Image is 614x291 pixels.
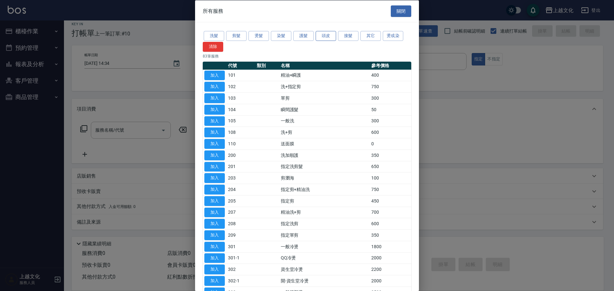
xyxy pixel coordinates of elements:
td: 1800 [370,241,411,252]
td: 208 [226,218,255,229]
button: 清除 [203,42,223,51]
td: 一般冷燙 [279,241,370,252]
td: 300 [370,92,411,104]
button: 染髮 [271,31,291,41]
td: 指定剪+精油洗 [279,184,370,195]
td: 指定剪 [279,195,370,207]
td: 0 [370,138,411,149]
td: 209 [226,229,255,241]
td: 700 [370,207,411,218]
button: 燙或染 [383,31,403,41]
td: 2200 [370,264,411,275]
button: 關閉 [391,5,411,17]
td: 資生堂冷燙 [279,264,370,275]
td: 750 [370,184,411,195]
button: 加入 [204,276,225,286]
button: 加入 [204,207,225,217]
td: 302 [226,264,255,275]
td: 精油洗+剪 [279,207,370,218]
td: 剪瀏海 [279,172,370,184]
td: 350 [370,149,411,161]
td: 精油+瞬護 [279,70,370,81]
button: 洗髮 [204,31,224,41]
td: 104 [226,104,255,115]
button: 護髮 [293,31,314,41]
button: 加入 [204,139,225,149]
td: 650 [370,161,411,172]
td: 洗+指定剪 [279,81,370,92]
td: 600 [370,218,411,229]
button: 加入 [204,219,225,229]
button: 加入 [204,93,225,103]
td: 開-資生堂冷燙 [279,275,370,287]
td: 110 [226,138,255,149]
td: 指定洗剪 [279,218,370,229]
button: 剪髮 [226,31,247,41]
td: 105 [226,115,255,127]
td: 400 [370,70,411,81]
td: 100 [370,172,411,184]
button: 燙髮 [248,31,269,41]
td: 一般洗 [279,115,370,127]
button: 頭皮 [316,31,336,41]
button: 加入 [204,185,225,195]
button: 加入 [204,116,225,126]
td: 洗加順護 [279,149,370,161]
th: 名稱 [279,61,370,70]
td: 201 [226,161,255,172]
td: 單剪 [279,92,370,104]
td: 350 [370,229,411,241]
button: 加入 [204,196,225,206]
th: 代號 [226,61,255,70]
button: 加入 [204,241,225,251]
button: 加入 [204,264,225,274]
td: 750 [370,81,411,92]
td: 600 [370,126,411,138]
td: 207 [226,207,255,218]
th: 類別 [255,61,279,70]
td: 301 [226,241,255,252]
td: 204 [226,184,255,195]
button: 加入 [204,82,225,92]
button: 加入 [204,127,225,137]
td: 102 [226,81,255,92]
button: 加入 [204,70,225,80]
td: 300 [370,115,411,127]
td: 103 [226,92,255,104]
td: 2000 [370,275,411,287]
td: 450 [370,195,411,207]
button: 加入 [204,253,225,263]
button: 其它 [360,31,381,41]
button: 加入 [204,150,225,160]
td: 指定單剪 [279,229,370,241]
button: 接髮 [338,31,358,41]
td: 50 [370,104,411,115]
button: 加入 [204,162,225,172]
button: 加入 [204,173,225,183]
td: 2000 [370,252,411,264]
td: 302-1 [226,275,255,287]
span: 所有服務 [203,8,223,14]
td: 送面膜 [279,138,370,149]
td: 瞬間護髮 [279,104,370,115]
td: 101 [226,70,255,81]
td: 205 [226,195,255,207]
p: 83 筆服務 [203,53,411,59]
th: 參考價格 [370,61,411,70]
td: 108 [226,126,255,138]
td: 200 [226,149,255,161]
td: QQ冷燙 [279,252,370,264]
td: 301-1 [226,252,255,264]
button: 加入 [204,230,225,240]
button: 加入 [204,104,225,114]
td: 203 [226,172,255,184]
td: 洗+剪 [279,126,370,138]
td: 指定洗剪髮 [279,161,370,172]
